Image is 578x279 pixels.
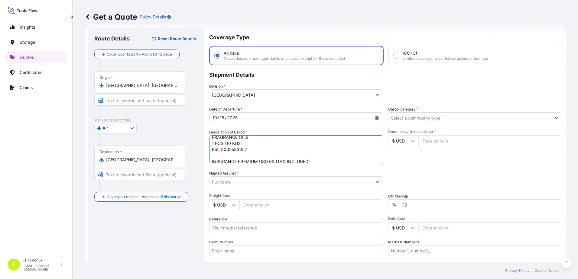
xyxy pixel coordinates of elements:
[85,12,137,22] p: Get a Quote
[158,36,196,42] p: Reset Route Details
[212,114,218,121] div: month,
[388,199,400,210] div: %
[209,239,233,245] label: Flight Number
[372,113,382,123] button: Calendar
[5,66,67,79] a: Certificates
[209,129,247,135] label: Description of Cargo
[102,125,108,131] span: Air
[107,194,181,200] span: Cover port to door - Add place of discharge
[239,199,383,210] input: Enter amount
[388,112,551,123] input: Select a commodity type
[209,170,239,176] label: Named Assured
[388,216,562,221] span: Duty Cost
[209,65,562,83] p: Shipment Details
[20,85,33,91] p: Claims
[5,21,67,33] a: Insights
[224,50,239,56] span: All risks
[505,268,530,273] a: Privacy Policy
[226,114,238,121] div: year,
[418,222,562,233] input: Enter amount
[218,114,219,121] div: /
[418,135,562,146] input: Type amount
[388,239,419,245] label: Marks & Numbers
[94,192,188,202] button: Cover port to door - Add place of discharge
[209,222,383,233] input: Your internal reference
[22,264,60,271] p: [EMAIL_ADDRESS][DOMAIN_NAME]
[106,157,177,163] input: Destination
[94,95,185,106] input: Text to appear on certificate
[140,14,166,20] p: Policy Details
[94,35,130,42] p: Route Details
[5,82,67,94] a: Claims
[5,51,67,63] a: Quotes
[394,53,399,58] input: ICC (C)Limited coverage for partial cargo loss or damage
[99,149,122,154] div: Destination
[372,89,383,100] button: Show suggestions
[20,54,34,60] p: Quotes
[106,82,177,88] input: Origin
[209,83,225,89] label: Division
[215,53,220,58] input: All risksCovers losses or damages due to any cause, except for those excluded
[22,258,60,263] p: Faith Konuk
[209,176,372,187] input: Full name
[209,106,242,112] span: Date of Departure
[403,56,488,61] span: Limited coverage for partial cargo loss or damage
[94,118,198,123] p: Main transport mode
[224,56,345,61] span: Covers losses or damages due to any cause, except for those excluded
[209,245,383,256] input: Enter name
[209,193,383,198] span: Freight Cost
[20,24,35,30] p: Insights
[209,216,227,222] label: Reference
[209,28,562,46] p: Coverage Type
[534,268,559,273] a: Cookie Notice
[5,36,67,48] a: Storage
[99,75,113,80] div: Origin
[20,69,42,75] p: Certificates
[149,34,198,43] button: Reset Route Details
[209,89,372,100] input: Type to search division
[551,112,562,123] button: Show suggestions
[403,50,417,56] span: ICC (C)
[400,199,562,210] input: Enter percentage
[12,261,16,268] span: F
[372,176,383,187] button: Show suggestions
[94,123,137,133] button: Select transport
[107,51,172,57] span: Cover door to port - Add loading place
[388,129,562,134] span: Commercial Invoice Value
[20,39,35,45] p: Storage
[388,193,408,199] label: CIF Markup
[388,106,418,112] label: Cargo Category
[388,245,562,256] input: Number1, number2,...
[94,169,185,180] input: Text to appear on certificate
[94,50,180,59] button: Cover door to port - Add loading place
[225,114,226,121] div: /
[219,114,225,121] div: day,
